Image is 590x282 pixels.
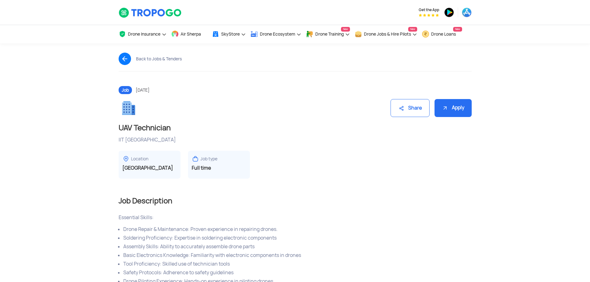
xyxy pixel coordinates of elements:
span: Air Sherpa [181,32,201,37]
div: IIT [GEOGRAPHIC_DATA] [119,137,472,143]
span: SkyStore [221,32,240,37]
span: Assembly Skills: [123,243,159,250]
img: ic_share.svg [398,105,404,111]
span: Safety Protocols: [123,269,162,276]
a: SkyStore [212,25,246,43]
span: Drone Insurance [128,32,160,37]
span: [DATE] [136,87,150,93]
a: Air Sherpa [171,25,207,43]
img: TropoGo Logo [119,7,182,18]
span: Basic Electronics Knowledge: [123,252,190,258]
span: Get the App [419,7,439,12]
span: New [341,27,350,32]
span: Drone Repair & Maintenance: [123,226,190,232]
span: New [408,27,417,32]
li: Adherence to safety guidelines [123,268,472,277]
a: Drone TrainingNew [306,25,350,43]
div: Job type [200,156,217,162]
img: ic_appstore.png [462,7,472,17]
li: Expertise in soldering electronic components [123,234,472,242]
img: ic_playstore.png [444,7,454,17]
span: Drone Loans [431,32,456,37]
h2: Job Description [119,196,472,206]
li: Ability to accurately assemble drone parts [123,242,472,251]
li: Familiarity with electronic components in drones [123,251,472,260]
span: Drone Training [315,32,344,37]
a: Drone Insurance [119,25,167,43]
li: Skilled use of technician tools [123,260,472,268]
span: Tool Proficiency: [123,261,161,267]
a: Drone Ecosystem [251,25,301,43]
h3: Full time [192,165,246,171]
a: Drone LoansNew [422,25,462,43]
div: Apply [435,99,472,117]
h1: UAV Technician [119,123,472,133]
li: Proven experience in repairing drones. [123,225,472,234]
span: Drone Jobs & Hire Pilots [364,32,411,37]
h3: [GEOGRAPHIC_DATA] [122,165,177,171]
img: ic_apply.svg [442,105,448,111]
span: Job [119,86,132,94]
img: ic_jobtype.svg [192,155,199,163]
a: Drone Jobs & Hire PilotsNew [355,25,417,43]
div: Location [131,156,148,162]
span: New [453,27,462,32]
div: Share [391,99,430,117]
span: Soldering Proficiency: [123,235,173,241]
img: ic_job.png [119,98,138,118]
div: Back to Jobs & Tenders [136,56,182,61]
span: Essential Skills: [119,214,154,221]
span: Drone Ecosystem [260,32,295,37]
img: App Raking [419,14,439,17]
img: ic_locationdetail.svg [122,155,130,163]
